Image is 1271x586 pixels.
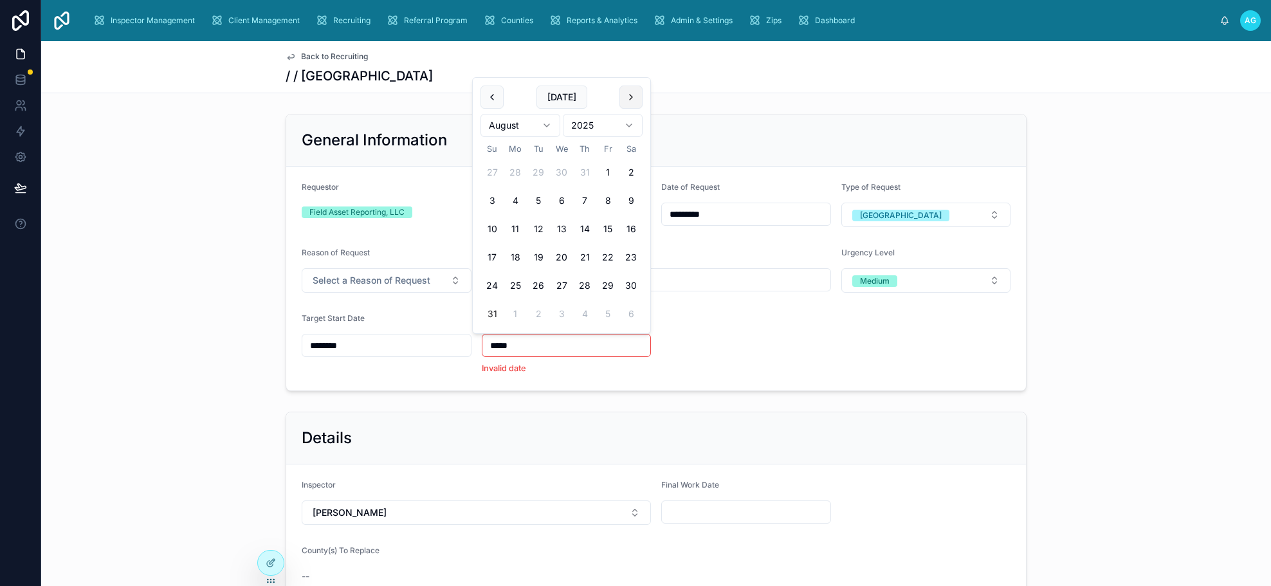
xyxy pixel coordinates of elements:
[301,51,368,62] span: Back to Recruiting
[480,142,504,156] th: Sunday
[596,189,619,212] button: Friday, August 8th, 2025
[228,15,300,26] span: Client Management
[1245,15,1256,26] span: AG
[550,302,573,325] button: Wednesday, September 3rd, 2025
[527,302,550,325] button: Tuesday, September 2nd, 2025
[619,302,643,325] button: Saturday, September 6th, 2025
[619,217,643,241] button: Saturday, August 16th, 2025
[51,10,72,31] img: App logo
[596,217,619,241] button: Friday, August 15th, 2025
[480,274,504,297] button: Sunday, August 24th, 2025
[302,313,365,323] span: Target Start Date
[661,182,720,192] span: Date of Request
[302,268,471,293] button: Select Button
[841,268,1011,293] button: Select Button
[286,67,433,85] h1: / / [GEOGRAPHIC_DATA]
[480,161,504,184] button: Sunday, July 27th, 2025
[573,161,596,184] button: Thursday, July 31st, 2025
[545,9,646,32] a: Reports & Analytics
[766,15,782,26] span: Zips
[619,274,643,297] button: Saturday, August 30th, 2025
[501,15,533,26] span: Counties
[841,182,901,192] span: Type of Request
[793,9,864,32] a: Dashboard
[482,362,652,375] p: Invalid date
[596,302,619,325] button: Friday, September 5th, 2025
[596,142,619,156] th: Friday
[333,15,370,26] span: Recruiting
[527,142,550,156] th: Tuesday
[619,189,643,212] button: Saturday, August 9th, 2025
[573,274,596,297] button: Thursday, August 28th, 2025
[302,480,336,490] span: Inspector
[596,274,619,297] button: Friday, August 29th, 2025
[860,210,942,221] div: [GEOGRAPHIC_DATA]
[504,189,527,212] button: Monday, August 4th, 2025
[573,142,596,156] th: Thursday
[661,480,719,490] span: Final Work Date
[302,428,352,448] h2: Details
[536,86,587,109] button: [DATE]
[302,130,447,151] h2: General Information
[567,15,637,26] span: Reports & Analytics
[286,51,368,62] a: Back to Recruiting
[480,302,504,325] button: Today, Sunday, August 31st, 2025
[302,248,370,257] span: Reason of Request
[504,142,527,156] th: Monday
[860,275,890,287] div: Medium
[302,570,309,583] span: --
[311,9,379,32] a: Recruiting
[479,9,542,32] a: Counties
[302,545,379,555] span: County(s) To Replace
[619,246,643,269] button: Saturday, August 23rd, 2025
[480,246,504,269] button: Sunday, August 17th, 2025
[596,246,619,269] button: Friday, August 22nd, 2025
[744,9,791,32] a: Zips
[550,246,573,269] button: Wednesday, August 20th, 2025
[82,6,1220,35] div: scrollable content
[404,15,468,26] span: Referral Program
[89,9,204,32] a: Inspector Management
[619,161,643,184] button: Saturday, August 2nd, 2025
[841,203,1011,227] button: Select Button
[302,500,651,525] button: Select Button
[527,189,550,212] button: Tuesday, August 5th, 2025
[649,9,742,32] a: Admin & Settings
[671,15,733,26] span: Admin & Settings
[302,182,339,192] span: Requestor
[309,206,405,218] div: Field Asset Reporting, LLC
[480,142,643,325] table: August 2025
[527,274,550,297] button: Tuesday, August 26th, 2025
[573,302,596,325] button: Thursday, September 4th, 2025
[504,302,527,325] button: Monday, September 1st, 2025
[550,142,573,156] th: Wednesday
[550,161,573,184] button: Wednesday, July 30th, 2025
[480,189,504,212] button: Sunday, August 3rd, 2025
[550,189,573,212] button: Wednesday, August 6th, 2025
[841,248,895,257] span: Urgency Level
[573,246,596,269] button: Thursday, August 21st, 2025
[504,274,527,297] button: Monday, August 25th, 2025
[111,15,195,26] span: Inspector Management
[313,274,430,287] span: Select a Reason of Request
[573,217,596,241] button: Thursday, August 14th, 2025
[504,246,527,269] button: Monday, August 18th, 2025
[313,506,387,519] span: [PERSON_NAME]
[382,9,477,32] a: Referral Program
[815,15,855,26] span: Dashboard
[527,246,550,269] button: Tuesday, August 19th, 2025
[527,161,550,184] button: Tuesday, July 29th, 2025
[619,142,643,156] th: Saturday
[573,189,596,212] button: Thursday, August 7th, 2025
[504,161,527,184] button: Monday, July 28th, 2025
[480,217,504,241] button: Sunday, August 10th, 2025
[550,217,573,241] button: Wednesday, August 13th, 2025
[527,217,550,241] button: Tuesday, August 12th, 2025
[596,161,619,184] button: Friday, August 1st, 2025
[504,217,527,241] button: Monday, August 11th, 2025
[550,274,573,297] button: Wednesday, August 27th, 2025
[206,9,309,32] a: Client Management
